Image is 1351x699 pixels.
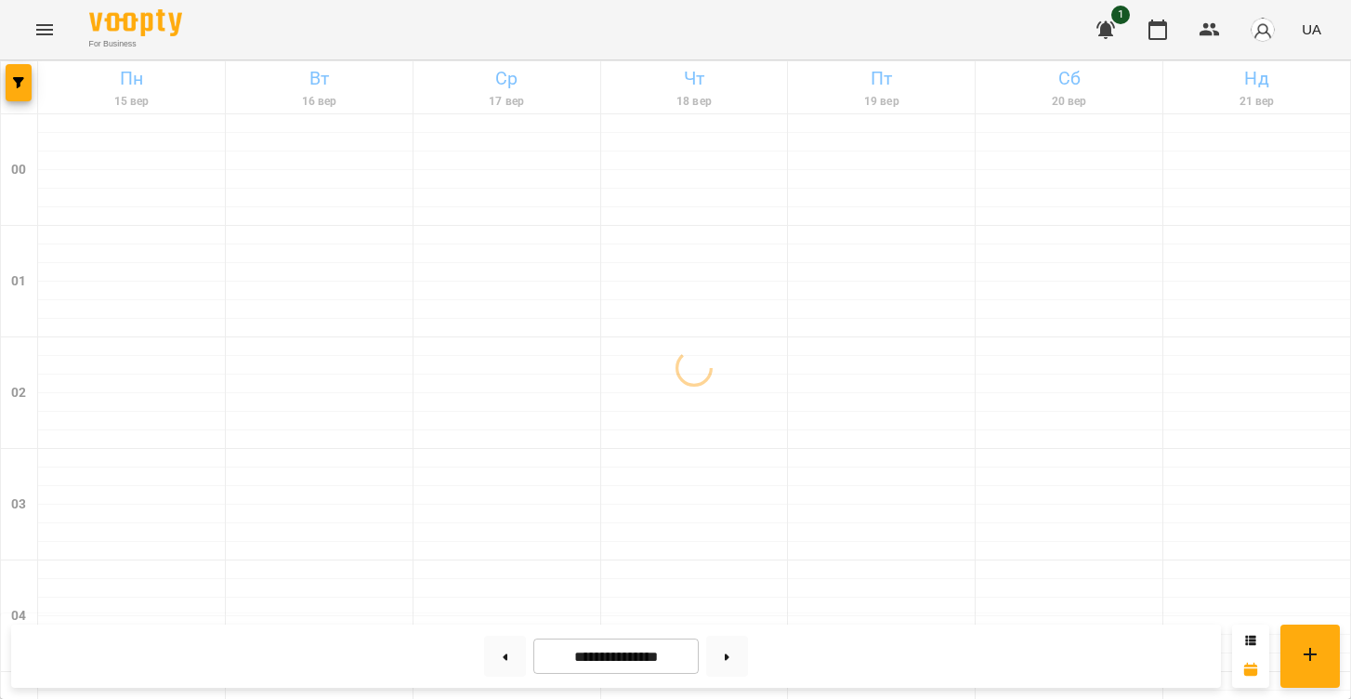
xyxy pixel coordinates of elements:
[11,606,26,626] h6: 04
[1166,64,1347,93] h6: Нд
[22,7,67,52] button: Menu
[11,383,26,403] h6: 02
[11,271,26,292] h6: 01
[978,64,1160,93] h6: Сб
[1302,20,1321,39] span: UA
[229,93,410,111] h6: 16 вер
[416,64,597,93] h6: Ср
[416,93,597,111] h6: 17 вер
[89,38,182,50] span: For Business
[604,93,785,111] h6: 18 вер
[11,160,26,180] h6: 00
[1166,93,1347,111] h6: 21 вер
[41,93,222,111] h6: 15 вер
[229,64,410,93] h6: Вт
[41,64,222,93] h6: Пн
[11,495,26,515] h6: 03
[89,9,182,36] img: Voopty Logo
[1250,17,1276,43] img: avatar_s.png
[791,93,972,111] h6: 19 вер
[1294,12,1329,46] button: UA
[791,64,972,93] h6: Пт
[978,93,1160,111] h6: 20 вер
[1111,6,1130,24] span: 1
[604,64,785,93] h6: Чт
